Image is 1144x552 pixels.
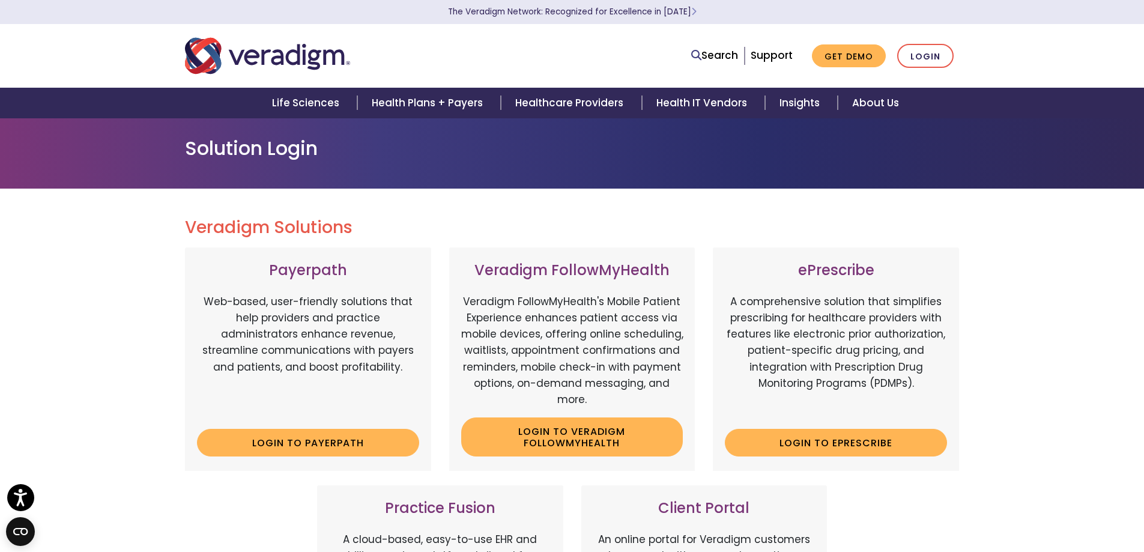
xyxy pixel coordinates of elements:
a: Healthcare Providers [501,88,641,118]
a: Life Sciences [258,88,357,118]
h3: Practice Fusion [329,500,551,517]
a: Get Demo [812,44,886,68]
a: Health IT Vendors [642,88,765,118]
h2: Veradigm Solutions [185,217,960,238]
h1: Solution Login [185,137,960,160]
button: Open CMP widget [6,517,35,546]
a: Search [691,47,738,64]
p: Veradigm FollowMyHealth's Mobile Patient Experience enhances patient access via mobile devices, o... [461,294,683,408]
a: The Veradigm Network: Recognized for Excellence in [DATE]Learn More [448,6,697,17]
a: About Us [838,88,913,118]
a: Login to ePrescribe [725,429,947,456]
a: Insights [765,88,838,118]
a: Health Plans + Payers [357,88,501,118]
p: Web-based, user-friendly solutions that help providers and practice administrators enhance revenu... [197,294,419,420]
h3: Client Portal [593,500,816,517]
h3: Veradigm FollowMyHealth [461,262,683,279]
span: Learn More [691,6,697,17]
a: Login to Veradigm FollowMyHealth [461,417,683,456]
a: Login to Payerpath [197,429,419,456]
h3: Payerpath [197,262,419,279]
p: A comprehensive solution that simplifies prescribing for healthcare providers with features like ... [725,294,947,420]
h3: ePrescribe [725,262,947,279]
a: Login [897,44,954,68]
a: Support [751,48,793,62]
img: Veradigm logo [185,36,350,76]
